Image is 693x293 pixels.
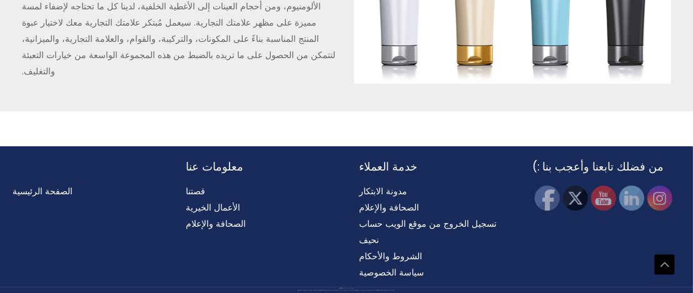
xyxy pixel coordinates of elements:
nav: قائمة طعام [13,183,161,199]
font: لحلول التجميل [350,288,354,289]
a: الصفحة الرئيسية [13,185,73,197]
font: جميع الحقوق محفوظة © 2025 [339,288,350,289]
nav: خدمة العملاء [359,183,507,281]
a: الصحافة والإعلام [359,201,419,214]
font: من فضلك تابعنا وأعجب بنا :) [532,159,664,174]
img: فيسبوك [535,186,560,211]
font: معلومات عنا [186,159,243,174]
a: قصتنا [186,185,205,197]
a: مدونة الابتكار [359,185,407,197]
font: خدمة العملاء [359,159,417,174]
a: الصحافة والإعلام [186,217,246,230]
a: سياسة الخصوصية [359,266,424,279]
nav: معلومات عنا [186,183,334,232]
font: جميع المواد على هذا الموقع الإلكتروني، بما في ذلك التصميم والنصوص والصور والشعارات والأصوات، مملو... [298,290,395,291]
img: تغريد [563,186,588,211]
a: تسجيل الخروج من موقع الويب حساب نحيف [359,217,497,246]
a: الأعمال الخيرية [186,201,240,214]
a: الشروط والأحكام [359,250,422,262]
